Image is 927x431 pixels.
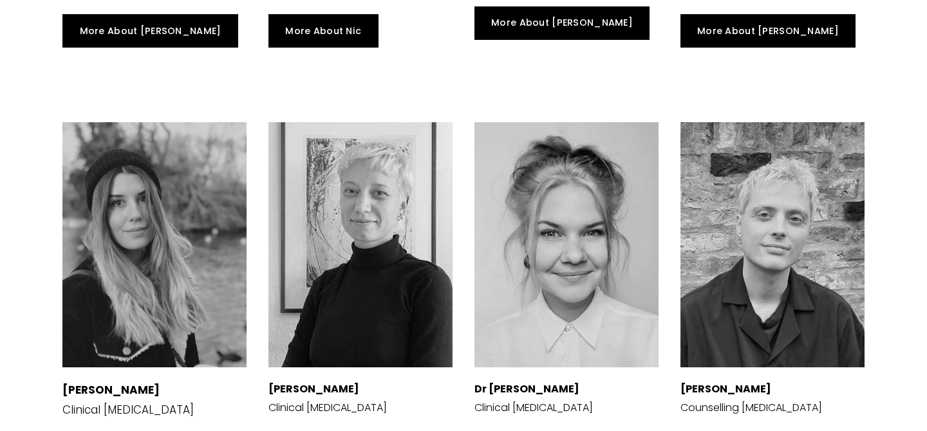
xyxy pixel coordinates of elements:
strong: [PERSON_NAME] [62,382,160,398]
p: Clinical [MEDICAL_DATA] [474,381,593,415]
a: More About [PERSON_NAME] [62,14,238,48]
strong: [PERSON_NAME] [268,381,359,396]
a: More About [PERSON_NAME] [474,6,650,40]
strong: [PERSON_NAME] [680,381,771,396]
a: More About Nic [268,14,378,48]
p: Clinical [MEDICAL_DATA] [268,400,387,415]
a: More About [PERSON_NAME] [680,14,856,48]
strong: Dr [PERSON_NAME] [474,381,579,396]
p: Counselling [MEDICAL_DATA] [680,381,822,415]
p: Clinical [MEDICAL_DATA] [62,382,194,417]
